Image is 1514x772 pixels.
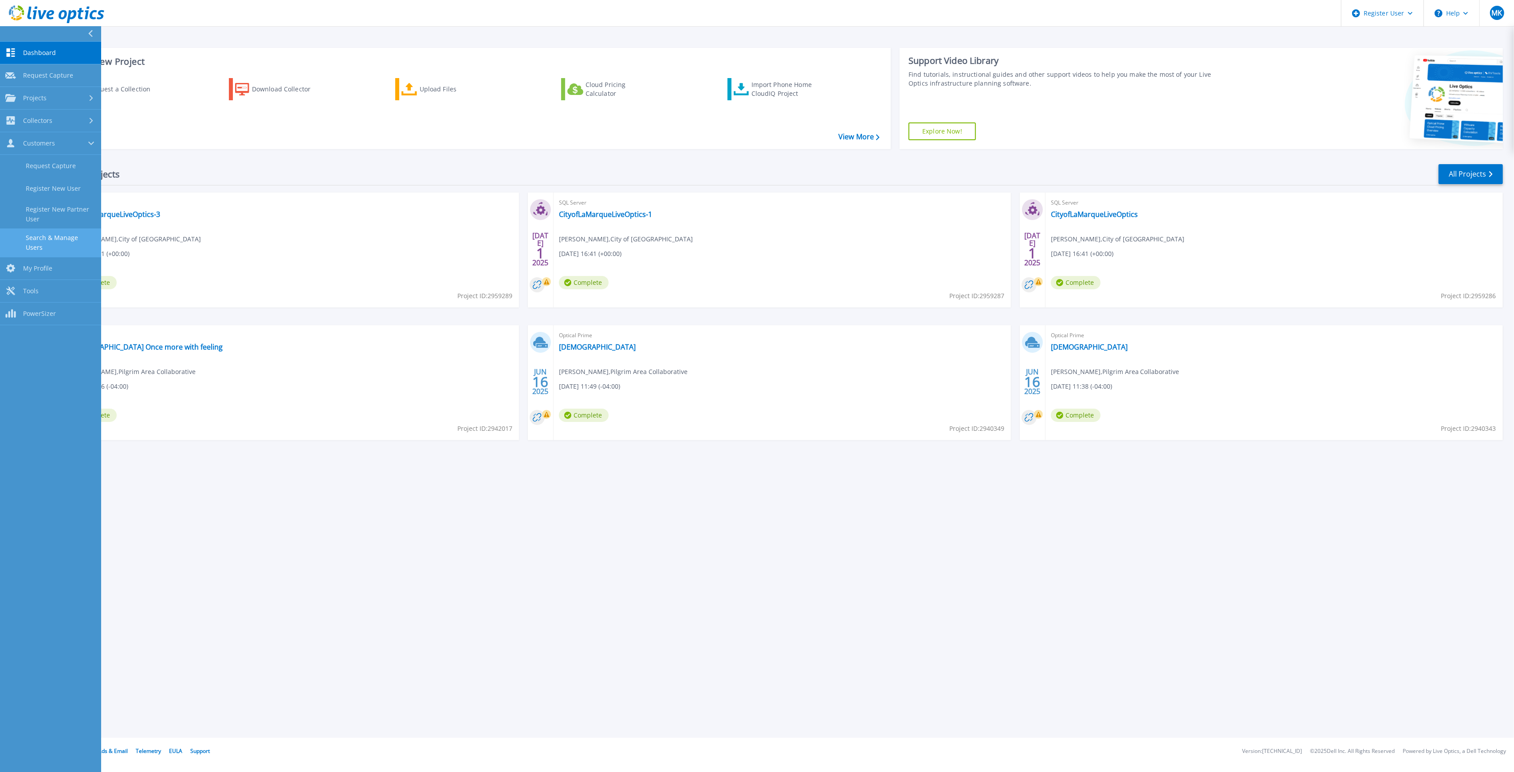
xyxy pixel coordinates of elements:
[536,249,544,257] span: 1
[23,117,52,125] span: Collectors
[559,382,620,391] span: [DATE] 11:49 (-04:00)
[1051,367,1180,377] span: [PERSON_NAME] , Pilgrim Area Collaborative
[23,287,39,295] span: Tools
[395,78,494,100] a: Upload Files
[23,139,55,147] span: Customers
[1051,331,1498,340] span: Optical Prime
[559,249,621,259] span: [DATE] 16:41 (+00:00)
[252,80,323,98] div: Download Collector
[98,747,128,755] a: Ads & Email
[67,198,514,208] span: SQL Server
[1051,234,1185,244] span: [PERSON_NAME] , City of [GEOGRAPHIC_DATA]
[908,70,1223,88] div: Find tutorials, instructional guides and other support videos to help you make the most of your L...
[949,291,1004,301] span: Project ID: 2959287
[532,378,548,386] span: 16
[561,78,660,100] a: Cloud Pricing Calculator
[1491,9,1502,16] span: MK
[67,331,514,340] span: Optical Prime
[532,233,549,265] div: [DATE] 2025
[559,276,609,289] span: Complete
[23,310,56,318] span: PowerSizer
[23,71,73,79] span: Request Capture
[1441,424,1496,433] span: Project ID: 2940343
[63,78,162,100] a: Request a Collection
[1310,748,1395,754] li: © 2025 Dell Inc. All Rights Reserved
[169,747,182,755] a: EULA
[67,367,196,377] span: [PERSON_NAME] , Pilgrim Area Collaborative
[559,343,636,351] a: [DEMOGRAPHIC_DATA]
[532,366,549,398] div: JUN 2025
[1403,748,1506,754] li: Powered by Live Optics, a Dell Technology
[559,198,1006,208] span: SQL Server
[1028,249,1036,257] span: 1
[559,234,693,244] span: [PERSON_NAME] , City of [GEOGRAPHIC_DATA]
[1051,276,1101,289] span: Complete
[63,57,879,67] h3: Start a New Project
[23,49,56,57] span: Dashboard
[559,367,688,377] span: [PERSON_NAME] , Pilgrim Area Collaborative
[586,80,657,98] div: Cloud Pricing Calculator
[420,80,491,98] div: Upload Files
[1242,748,1302,754] li: Version: [TECHNICAL_ID]
[908,55,1223,67] div: Support Video Library
[1051,249,1113,259] span: [DATE] 16:41 (+00:00)
[229,78,328,100] a: Download Collector
[67,234,201,244] span: [PERSON_NAME] , City of [GEOGRAPHIC_DATA]
[88,80,159,98] div: Request a Collection
[1024,233,1041,265] div: [DATE] 2025
[136,747,161,755] a: Telemetry
[1441,291,1496,301] span: Project ID: 2959286
[559,409,609,422] span: Complete
[23,94,47,102] span: Projects
[1051,343,1128,351] a: [DEMOGRAPHIC_DATA]
[1024,378,1040,386] span: 16
[1024,366,1041,398] div: JUN 2025
[1051,198,1498,208] span: SQL Server
[1051,382,1112,391] span: [DATE] 11:38 (-04:00)
[1051,210,1138,219] a: CityofLaMarqueLiveOptics
[1051,409,1101,422] span: Complete
[23,264,52,272] span: My Profile
[457,291,512,301] span: Project ID: 2959289
[751,80,821,98] div: Import Phone Home CloudIQ Project
[67,343,223,351] a: [DEMOGRAPHIC_DATA] Once more with feeling
[190,747,210,755] a: Support
[67,210,160,219] a: CityofLaMarqueLiveOptics-3
[457,424,512,433] span: Project ID: 2942017
[559,331,1006,340] span: Optical Prime
[559,210,652,219] a: CityofLaMarqueLiveOptics-1
[949,424,1004,433] span: Project ID: 2940349
[838,133,880,141] a: View More
[1439,164,1503,184] a: All Projects
[908,122,976,140] a: Explore Now!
